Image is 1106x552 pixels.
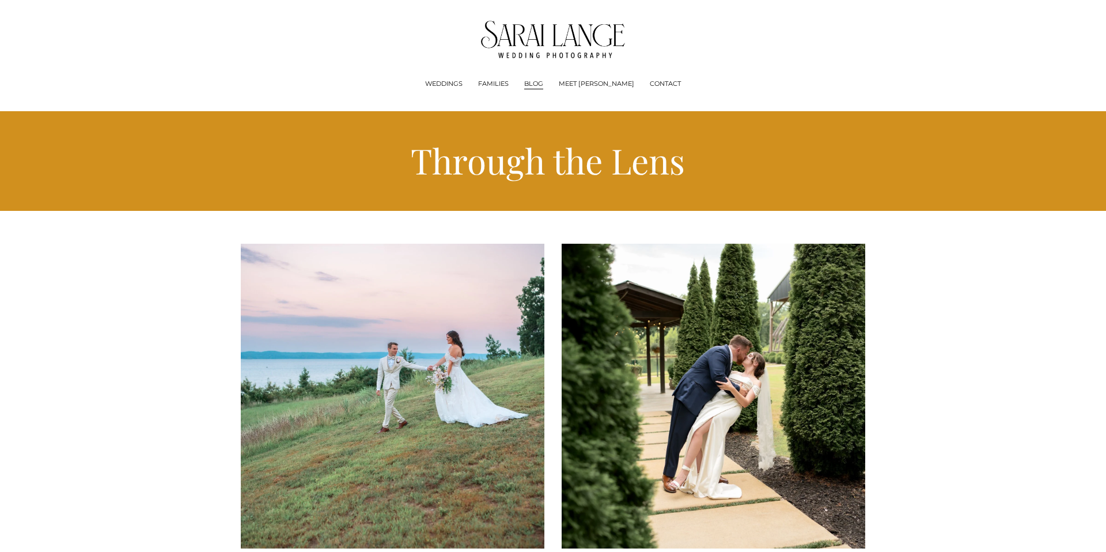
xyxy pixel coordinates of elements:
a: CONTACT [650,78,681,90]
img: Gracie + Tanner | The Lodge at Paris Landing, TN [239,243,546,550]
span: Through the Lens [411,137,685,183]
a: BLOG [524,78,543,90]
a: FAMILIES [478,78,509,90]
a: folder dropdown [425,78,463,90]
img: Tennessee Wedding Photographer - Sarai Lange Photography [481,21,626,58]
a: MEET [PERSON_NAME] [559,78,634,90]
span: WEDDINGS [425,79,463,89]
img: Tori + Austin at The Southern Grace | Memphis TN [560,243,867,550]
